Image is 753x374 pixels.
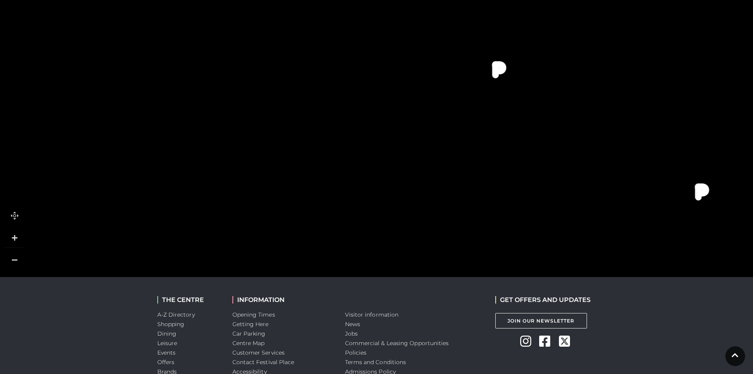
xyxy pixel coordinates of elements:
[157,340,177,347] a: Leisure
[232,296,333,304] h2: INFORMATION
[157,349,176,356] a: Events
[495,313,587,328] a: Join Our Newsletter
[232,330,266,337] a: Car Parking
[232,349,285,356] a: Customer Services
[232,340,265,347] a: Centre Map
[157,311,195,318] a: A-Z Directory
[157,296,221,304] h2: THE CENTRE
[345,349,367,356] a: Policies
[345,321,360,328] a: News
[345,359,406,366] a: Terms and Conditions
[157,359,175,366] a: Offers
[157,330,177,337] a: Dining
[232,321,269,328] a: Getting Here
[157,321,185,328] a: Shopping
[232,359,294,366] a: Contact Festival Place
[345,330,358,337] a: Jobs
[345,340,449,347] a: Commercial & Leasing Opportunities
[495,296,591,304] h2: GET OFFERS AND UPDATES
[345,311,399,318] a: Visitor information
[232,311,275,318] a: Opening Times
